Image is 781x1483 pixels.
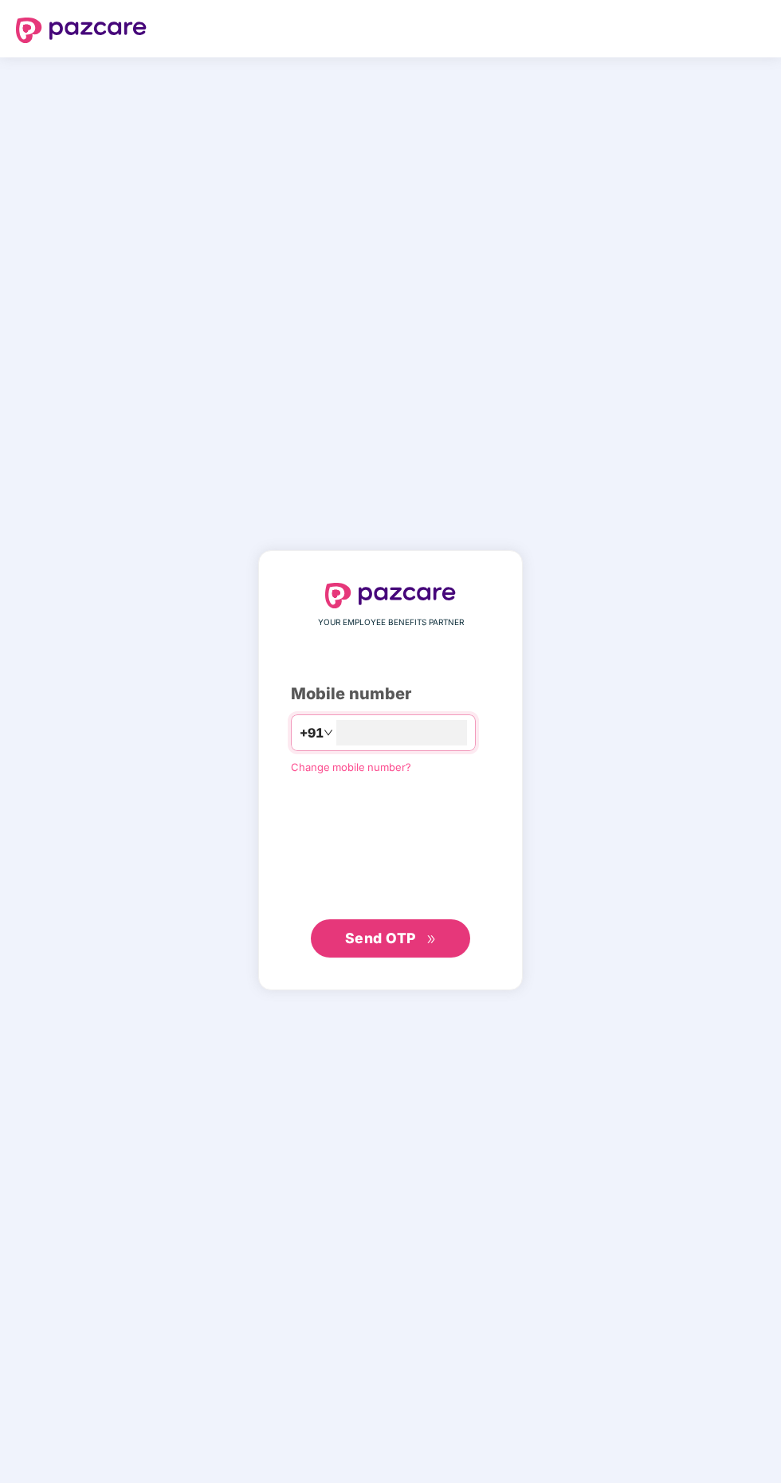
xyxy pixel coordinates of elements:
[16,18,147,43] img: logo
[300,723,324,743] span: +91
[345,930,416,946] span: Send OTP
[311,919,470,958] button: Send OTPdouble-right
[324,728,333,738] span: down
[426,934,437,945] span: double-right
[325,583,456,608] img: logo
[318,616,464,629] span: YOUR EMPLOYEE BENEFITS PARTNER
[291,761,411,773] a: Change mobile number?
[291,682,490,706] div: Mobile number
